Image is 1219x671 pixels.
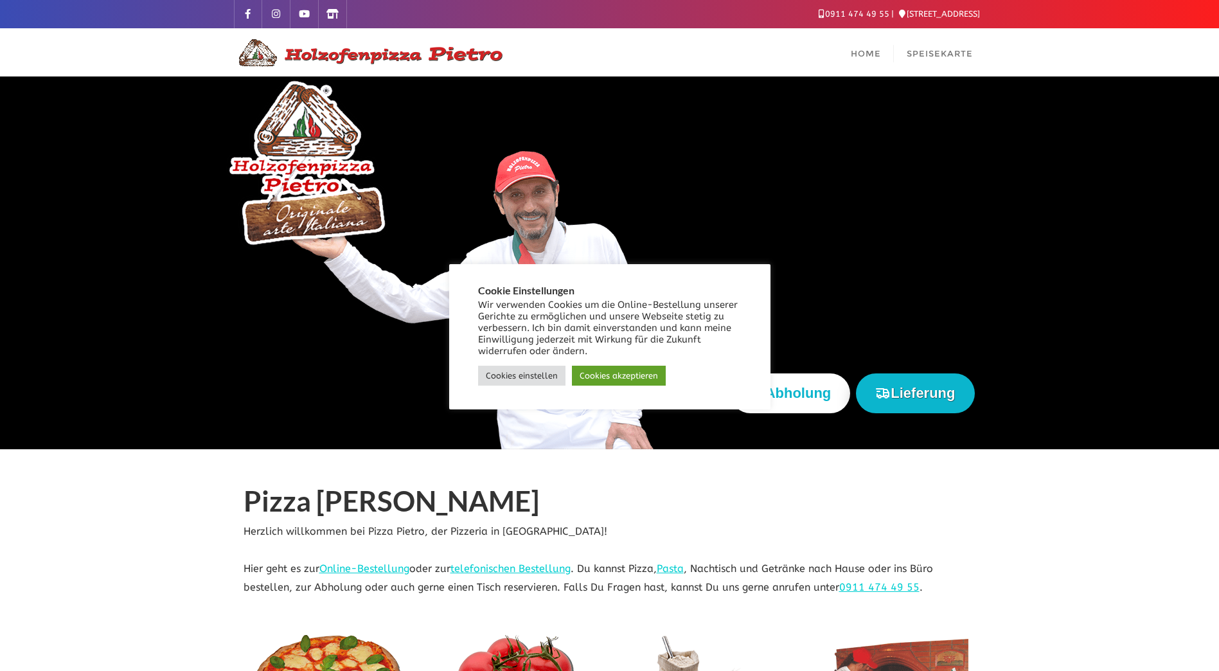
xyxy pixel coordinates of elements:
a: 0911 474 49 55 [819,9,889,19]
a: Cookies akzeptieren [572,366,666,386]
div: Herzlich willkommen bei Pizza Pietro, der Pizzeria in [GEOGRAPHIC_DATA]! Hier geht es zur oder zu... [234,485,986,597]
a: Cookies einstellen [478,366,565,386]
a: Speisekarte [894,28,986,76]
a: Online-Bestellung [319,562,409,575]
h5: Cookie Einstellungen [478,285,742,296]
a: 0911 474 49 55 [839,581,920,593]
h1: Pizza [PERSON_NAME] [244,485,976,523]
a: Home [838,28,894,76]
a: telefonischen Bestellung [450,562,571,575]
a: Pasta [657,562,684,575]
button: Abholung [731,373,851,413]
span: Home [851,48,881,58]
span: Speisekarte [907,48,973,58]
img: Logo [234,37,504,68]
a: [STREET_ADDRESS] [899,9,980,19]
div: Wir verwenden Cookies um die Online-Bestellung unserer Gerichte zu ermöglichen und unsere Webseit... [478,300,742,357]
button: Lieferung [856,373,974,413]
